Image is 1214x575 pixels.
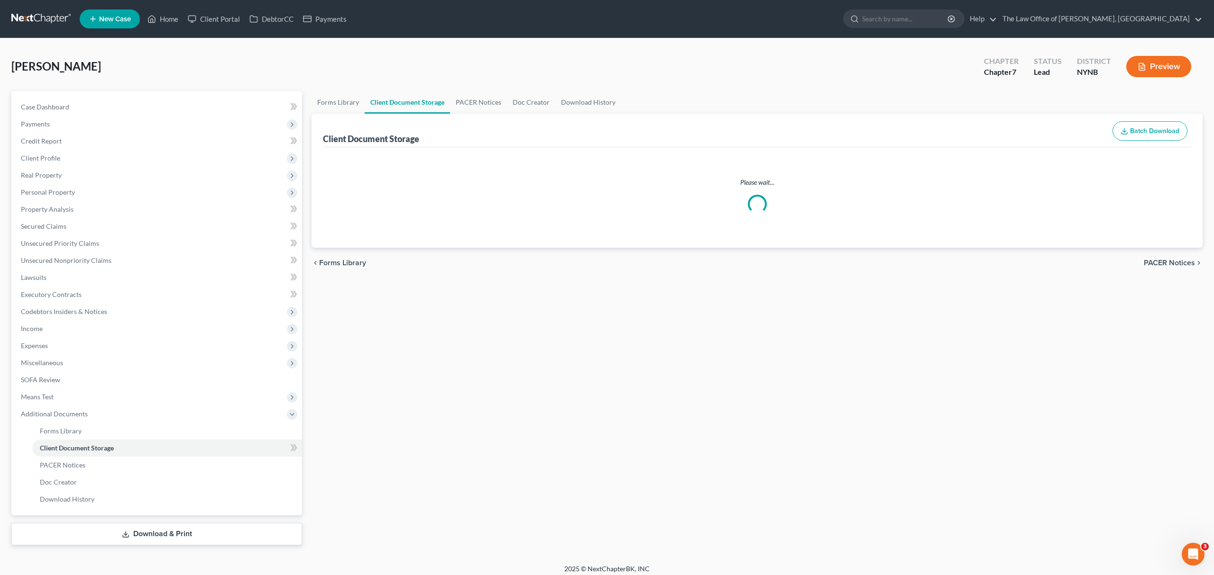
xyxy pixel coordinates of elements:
a: Doc Creator [507,91,555,114]
a: PACER Notices [32,457,302,474]
span: Property Analysis [21,205,74,213]
p: Please wait... [325,178,1189,187]
a: Lawsuits [13,269,302,286]
div: Chapter [984,56,1019,67]
button: PACER Notices chevron_right [1144,259,1203,267]
iframe: Intercom live chat [1182,543,1205,566]
span: Forms Library [40,427,82,435]
span: Codebtors Insiders & Notices [21,307,107,315]
a: Secured Claims [13,218,302,235]
span: Personal Property [21,188,75,196]
span: Secured Claims [21,222,66,230]
a: Home [143,10,183,27]
span: Payments [21,120,50,128]
a: Case Dashboard [13,99,302,116]
div: Chapter [984,67,1019,78]
div: Client Document Storage [323,133,419,144]
a: Credit Report [13,133,302,150]
a: Client Portal [183,10,245,27]
a: Property Analysis [13,201,302,218]
a: Help [965,10,997,27]
a: Doc Creator [32,474,302,491]
a: Unsecured Priority Claims [13,235,302,252]
a: Forms Library [32,422,302,440]
span: Unsecured Priority Claims [21,239,99,247]
button: chevron_left Forms Library [312,259,366,267]
a: Client Document Storage [365,91,450,114]
span: Lawsuits [21,273,46,281]
span: [PERSON_NAME] [11,59,101,73]
a: SOFA Review [13,371,302,388]
span: Client Document Storage [40,444,114,452]
span: PACER Notices [40,461,85,469]
span: Doc Creator [40,478,77,486]
i: chevron_right [1195,259,1203,267]
i: chevron_left [312,259,319,267]
a: Client Document Storage [32,440,302,457]
a: Executory Contracts [13,286,302,303]
span: SOFA Review [21,376,60,384]
span: Real Property [21,171,62,179]
a: DebtorCC [245,10,298,27]
span: 3 [1201,543,1209,550]
a: The Law Office of [PERSON_NAME], [GEOGRAPHIC_DATA] [998,10,1202,27]
span: Credit Report [21,137,62,145]
span: New Case [99,16,131,23]
span: Forms Library [319,259,366,267]
span: Means Test [21,393,54,401]
span: Expenses [21,341,48,350]
a: Download History [32,491,302,508]
a: PACER Notices [450,91,507,114]
span: Download History [40,495,94,503]
a: Unsecured Nonpriority Claims [13,252,302,269]
span: Additional Documents [21,410,88,418]
span: Batch Download [1130,127,1179,135]
a: Download History [555,91,621,114]
span: Income [21,324,43,332]
span: Miscellaneous [21,359,63,367]
a: Forms Library [312,91,365,114]
div: Status [1034,56,1062,67]
span: PACER Notices [1144,259,1195,267]
div: NYNB [1077,67,1111,78]
button: Preview [1126,56,1191,77]
span: Case Dashboard [21,103,69,111]
a: Payments [298,10,351,27]
span: Unsecured Nonpriority Claims [21,256,111,264]
div: District [1077,56,1111,67]
input: Search by name... [862,10,949,27]
span: Executory Contracts [21,290,82,298]
button: Batch Download [1113,121,1187,141]
a: Download & Print [11,523,302,545]
span: Client Profile [21,154,60,162]
div: Lead [1034,67,1062,78]
span: 7 [1012,67,1016,76]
